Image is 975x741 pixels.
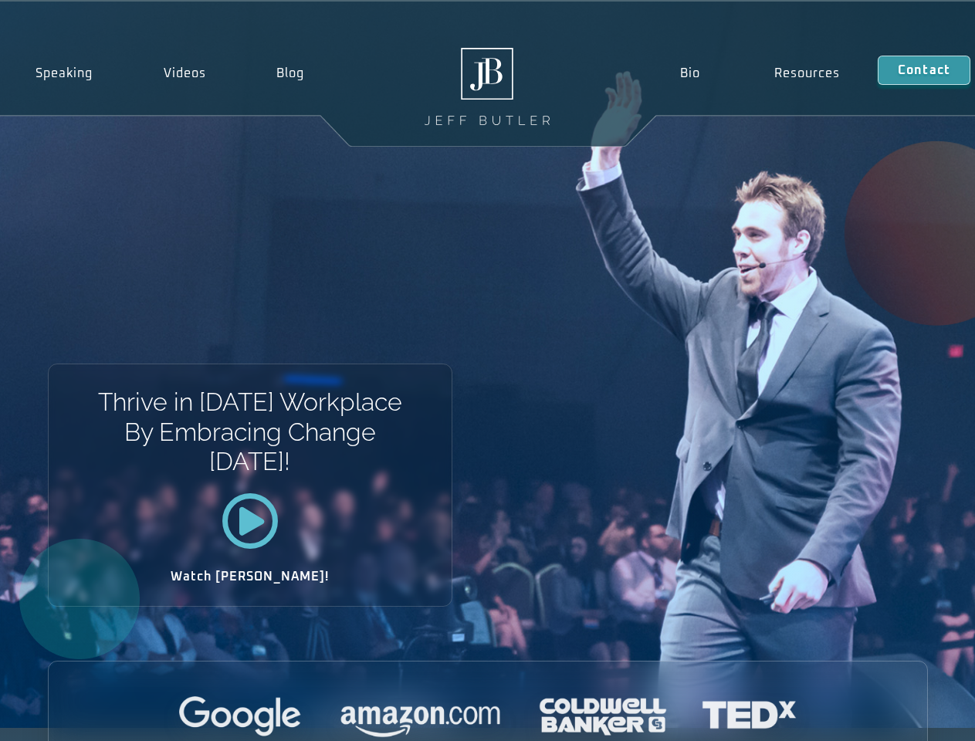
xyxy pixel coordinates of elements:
a: Videos [128,56,242,91]
a: Resources [737,56,878,91]
a: Contact [878,56,970,85]
a: Blog [241,56,340,91]
nav: Menu [642,56,877,91]
span: Contact [898,64,950,76]
h2: Watch [PERSON_NAME]! [103,570,398,583]
a: Bio [642,56,737,91]
h1: Thrive in [DATE] Workplace By Embracing Change [DATE]! [96,387,403,476]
